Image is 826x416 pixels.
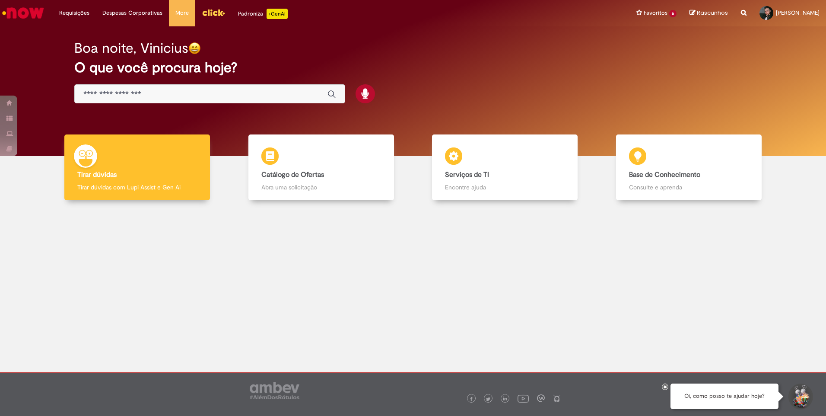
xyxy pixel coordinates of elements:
[776,9,820,16] span: [PERSON_NAME]
[45,134,229,201] a: Tirar dúvidas Tirar dúvidas com Lupi Assist e Gen Ai
[469,397,473,401] img: logo_footer_facebook.png
[77,170,117,179] b: Tirar dúvidas
[250,382,299,399] img: logo_footer_ambev_rotulo_gray.png
[202,6,225,19] img: click_logo_yellow_360x200.png
[553,394,561,402] img: logo_footer_naosei.png
[102,9,162,17] span: Despesas Corporativas
[229,134,413,201] a: Catálogo de Ofertas Abra uma solicitação
[445,183,565,192] p: Encontre ajuda
[59,9,89,17] span: Requisições
[238,9,288,19] div: Padroniza
[689,9,728,17] a: Rascunhos
[537,394,545,402] img: logo_footer_workplace.png
[413,134,597,201] a: Serviços de TI Encontre ajuda
[629,170,700,179] b: Base de Conhecimento
[261,170,324,179] b: Catálogo de Ofertas
[669,10,677,17] span: 6
[1,4,45,22] img: ServiceNow
[261,183,381,192] p: Abra uma solicitação
[74,60,752,75] h2: O que você procura hoje?
[188,42,201,54] img: happy-face.png
[629,183,749,192] p: Consulte e aprenda
[644,9,667,17] span: Favoritos
[486,397,490,401] img: logo_footer_twitter.png
[597,134,781,201] a: Base de Conhecimento Consulte e aprenda
[175,9,189,17] span: More
[445,170,489,179] b: Serviços de TI
[697,9,728,17] span: Rascunhos
[267,9,288,19] p: +GenAi
[503,397,507,402] img: logo_footer_linkedin.png
[74,41,188,56] h2: Boa noite, Vinicius
[670,384,778,409] div: Oi, como posso te ajudar hoje?
[77,183,197,192] p: Tirar dúvidas com Lupi Assist e Gen Ai
[518,393,529,404] img: logo_footer_youtube.png
[787,384,813,410] button: Iniciar Conversa de Suporte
